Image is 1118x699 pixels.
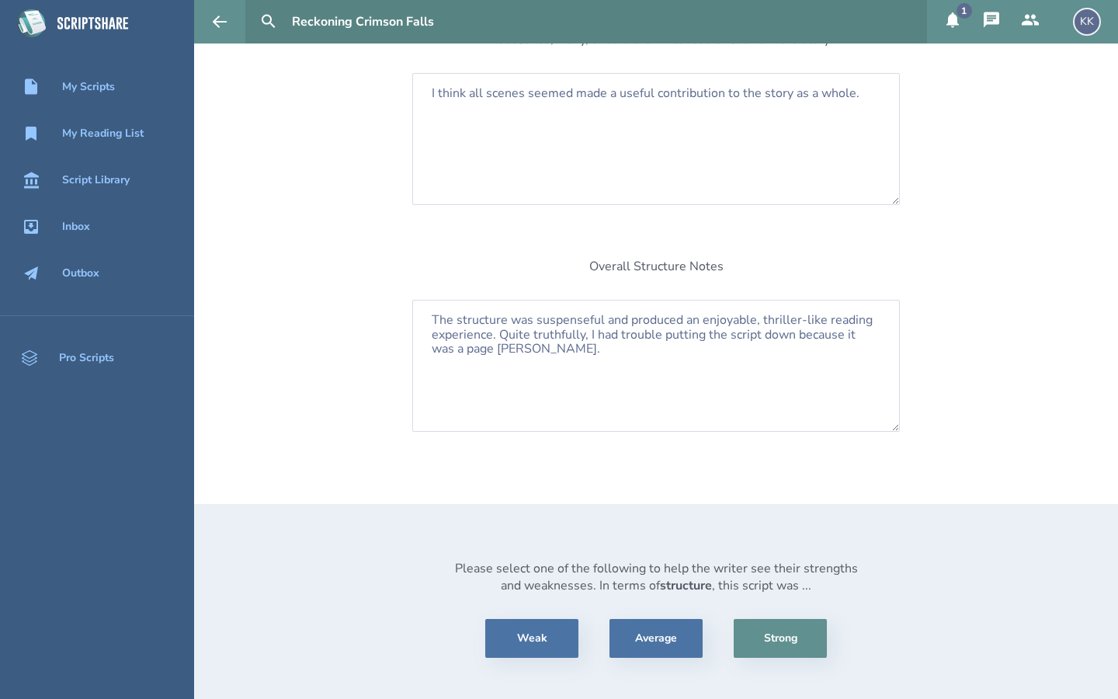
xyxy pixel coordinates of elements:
[957,3,972,19] div: 1
[1073,8,1101,36] div: KK
[412,300,900,432] textarea: The structure was suspenseful and produced an enjoyable, thriller-like reading experience. Quite ...
[589,258,724,275] div: Overall Structure Notes
[62,81,115,93] div: My Scripts
[59,352,114,364] div: Pro Scripts
[609,619,703,658] button: Average
[62,127,144,140] div: My Reading List
[660,577,712,594] strong: structure
[454,560,858,594] div: Please select one of the following to help the writer see their strengths and weaknesses. In term...
[734,619,827,658] button: Strong
[62,267,99,280] div: Outbox
[62,221,90,233] div: Inbox
[62,174,130,186] div: Script Library
[412,73,900,205] textarea: I think all scenes seemed made a useful contribution to the story as a whole.
[485,619,578,658] button: Weak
